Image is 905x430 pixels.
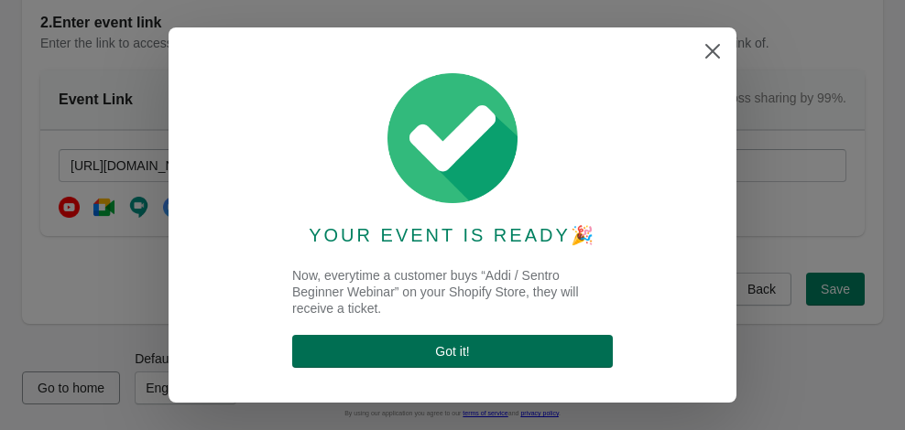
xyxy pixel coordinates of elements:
[292,267,613,317] div: Now, everytime a customer buys “Addi / Sentro Beginner Webinar” on your Shopify Store, they will ...
[309,221,596,249] div: YOUR EVENT IS READY 🎉
[387,73,518,203] img: checked-6f298cca57a5a8b36055fd638fa31481.png
[435,344,469,359] span: Got it !
[292,335,613,368] button: Got it!
[696,35,729,68] button: Close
